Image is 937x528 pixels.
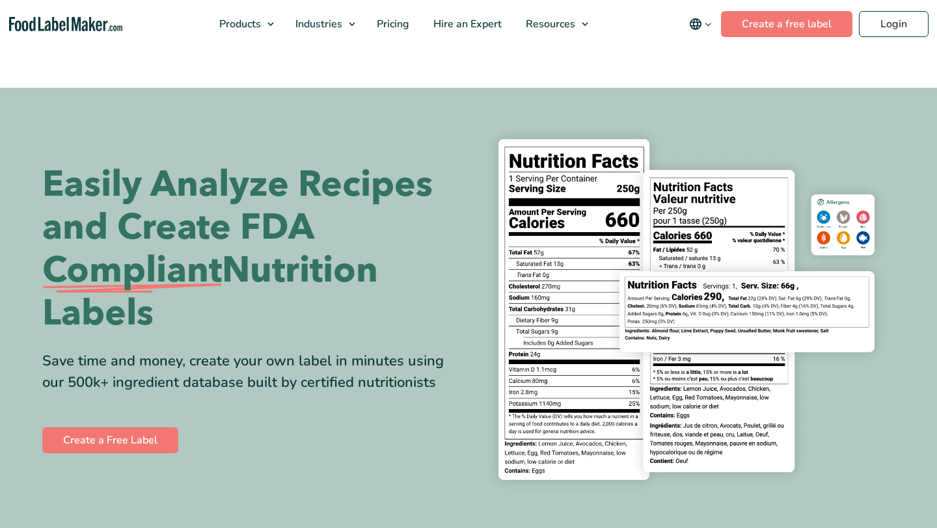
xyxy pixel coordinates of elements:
span: Industries [292,17,344,31]
div: Save time and money, create your own label in minutes using our 500k+ ingredient database built b... [42,350,459,393]
button: Change language [680,11,721,37]
h1: Easily Analyze Recipes and Create FDA Nutrition Labels [42,163,459,335]
span: Compliant [42,249,222,292]
a: Create a Free Label [42,427,178,453]
a: Create a free label [721,11,852,37]
span: Pricing [373,17,411,31]
span: Hire an Expert [429,17,503,31]
a: Food Label Maker homepage [9,17,123,32]
span: Products [215,17,262,31]
a: Login [859,11,929,37]
span: Resources [522,17,577,31]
